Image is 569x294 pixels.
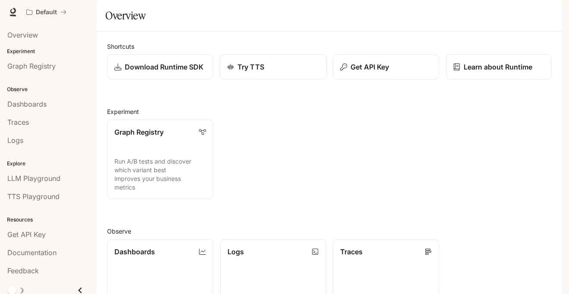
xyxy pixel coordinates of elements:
[340,247,363,257] p: Traces
[36,9,57,16] p: Default
[107,120,213,199] a: Graph RegistryRun A/B tests and discover which variant best improves your business metrics
[114,127,164,137] p: Graph Registry
[107,42,552,51] h2: Shortcuts
[105,7,145,24] h1: Overview
[22,3,70,21] button: All workspaces
[351,62,389,72] p: Get API Key
[333,54,439,79] button: Get API Key
[107,54,213,79] a: Download Runtime SDK
[107,227,552,236] h2: Observe
[114,157,206,192] p: Run A/B tests and discover which variant best improves your business metrics
[125,62,203,72] p: Download Runtime SDK
[464,62,532,72] p: Learn about Runtime
[219,54,326,80] a: Try TTS
[114,247,155,257] p: Dashboards
[228,247,244,257] p: Logs
[107,107,552,116] h2: Experiment
[446,54,552,79] a: Learn about Runtime
[237,62,264,72] p: Try TTS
